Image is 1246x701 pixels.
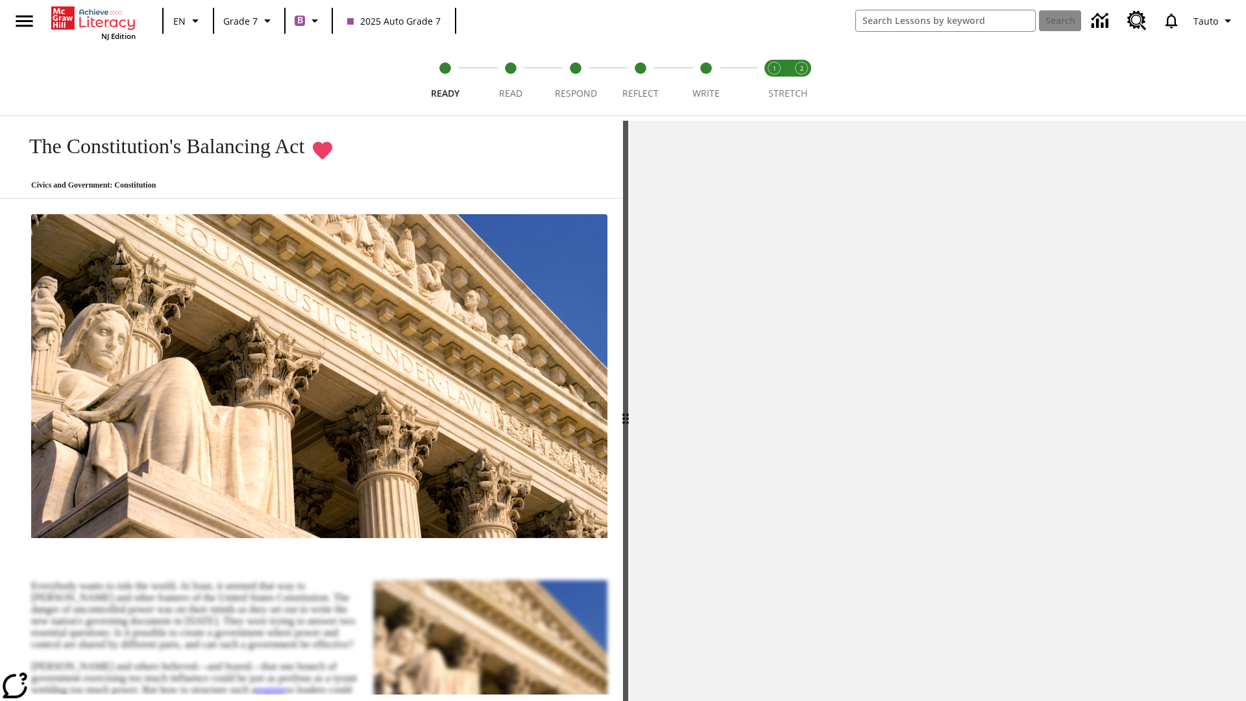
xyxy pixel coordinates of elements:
text: 2 [800,64,803,73]
span: Ready [431,87,459,99]
button: Reflect step 4 of 5 [603,44,678,116]
div: Home [51,4,136,41]
a: Resource Center, Will open in new tab [1119,3,1154,38]
button: Stretch Respond step 2 of 2 [783,44,820,116]
button: Stretch Read step 1 of 2 [755,44,793,116]
button: Read step 2 of 5 [472,44,548,116]
div: Press Enter or Spacebar and then press right and left arrow keys to move the slider [623,121,628,701]
button: Grade: Grade 7, Select a grade [218,9,280,32]
span: NJ Edition [101,31,136,41]
span: Reflect [622,87,659,99]
span: STRETCH [768,87,807,99]
button: Open side menu [5,2,43,40]
span: Grade 7 [223,14,258,28]
button: Profile/Settings [1188,9,1241,32]
img: The U.S. Supreme Court Building displays the phrase, "Equal Justice Under Law." [31,214,607,539]
span: 2025 Auto Grade 7 [347,14,441,28]
button: Language: EN, Select a language [167,9,209,32]
button: Respond step 3 of 5 [538,44,613,116]
input: search field [856,10,1035,31]
button: Write step 5 of 5 [668,44,744,116]
p: Civics and Government: Constitution [16,180,334,190]
span: Respond [555,87,597,99]
button: Ready step 1 of 5 [408,44,483,116]
div: activity [628,121,1246,701]
button: Boost Class color is purple. Change class color [289,9,328,32]
text: 1 [773,64,776,73]
a: Notifications [1154,4,1188,38]
span: B [297,12,303,29]
h1: The Constitution's Balancing Act [16,134,304,158]
span: Write [692,87,720,99]
span: Tauto [1193,14,1218,28]
button: Remove from Favorites - The Constitution's Balancing Act [311,139,334,162]
span: EN [173,14,186,28]
span: Read [499,87,522,99]
a: Data Center [1084,3,1119,39]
